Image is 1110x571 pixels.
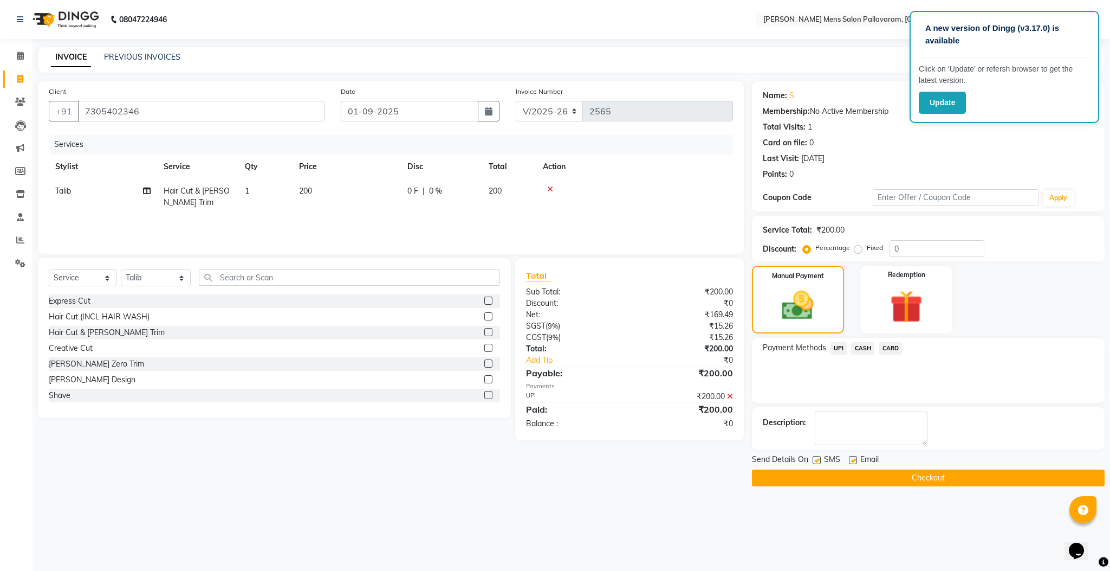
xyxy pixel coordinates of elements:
div: Points: [763,169,787,180]
div: Total Visits: [763,121,806,133]
div: ₹200.00 [629,391,741,402]
span: 9% [548,333,559,342]
div: ₹200.00 [629,367,741,380]
span: UPI [830,342,847,355]
div: Total: [518,343,629,355]
div: Net: [518,309,629,320]
img: _cash.svg [772,287,823,324]
label: Client [49,87,66,97]
div: ₹200.00 [629,403,741,416]
div: ₹0 [629,298,741,309]
div: 0 [789,169,794,180]
div: ₹15.26 [629,320,741,332]
span: Total [526,270,551,281]
th: Disc [401,155,482,179]
img: logo [28,4,102,35]
div: ₹15.26 [629,332,741,343]
img: _gift.svg [880,286,933,327]
a: PREVIOUS INVOICES [104,52,180,62]
div: Services [50,134,741,155]
div: Payments [526,382,732,391]
div: Service Total: [763,224,812,236]
div: No Active Membership [763,106,1094,117]
div: 1 [808,121,812,133]
div: Description: [763,417,806,428]
span: Payment Methods [763,342,826,354]
div: Sub Total: [518,286,629,298]
button: Update [919,92,966,114]
div: Membership: [763,106,810,117]
p: A new version of Dingg (v3.17.0) is available [925,22,1083,47]
div: Shave [49,390,70,401]
input: Enter Offer / Coupon Code [873,189,1038,206]
div: Creative Cut [49,343,93,354]
span: CASH [851,342,874,355]
span: SGST [526,321,546,331]
span: Email [860,454,879,467]
div: Discount: [763,243,796,255]
div: Payable: [518,367,629,380]
span: 1 [245,186,249,196]
span: 0 % [429,185,442,197]
div: Paid: [518,403,629,416]
div: ₹200.00 [629,286,741,298]
a: INVOICE [51,48,91,67]
div: ₹0 [648,355,741,366]
span: Send Details On [752,454,808,467]
div: 0 [809,137,814,149]
div: ( ) [518,332,629,343]
div: ₹169.49 [629,309,741,320]
th: Action [536,155,733,179]
span: 200 [299,186,312,196]
label: Date [341,87,355,97]
button: Checkout [752,470,1105,486]
div: Hair Cut (INCL HAIR WASH) [49,311,150,323]
label: Redemption [888,270,925,280]
div: Coupon Code [763,192,873,203]
span: Hair Cut & [PERSON_NAME] Trim [164,186,230,207]
span: 9% [548,322,558,330]
div: Name: [763,90,787,101]
th: Qty [238,155,293,179]
label: Manual Payment [772,271,824,281]
th: Stylist [49,155,157,179]
div: Discount: [518,298,629,309]
div: [DATE] [801,153,825,164]
button: +91 [49,101,79,121]
label: Invoice Number [516,87,563,97]
div: [PERSON_NAME] Design [49,374,135,386]
div: ₹200.00 [816,224,845,236]
a: Add Tip [518,355,648,366]
div: ₹0 [629,418,741,429]
iframe: chat widget [1064,528,1099,560]
div: UPI [518,391,629,402]
th: Total [482,155,536,179]
span: 200 [489,186,502,196]
div: Last Visit: [763,153,799,164]
label: Fixed [867,243,883,253]
span: 0 F [407,185,418,197]
div: Hair Cut & [PERSON_NAME] Trim [49,327,165,338]
div: Express Cut [49,296,90,307]
b: 08047224946 [119,4,167,35]
span: Talib [55,186,71,196]
div: ( ) [518,320,629,332]
span: CARD [879,342,902,355]
input: Search by Name/Mobile/Email/Code [78,101,324,121]
span: CGST [526,332,546,342]
div: Card on file: [763,137,807,149]
div: Balance : [518,418,629,429]
th: Price [293,155,401,179]
a: S [789,90,794,101]
span: SMS [824,454,840,467]
input: Search or Scan [199,269,500,286]
p: Click on ‘Update’ or refersh browser to get the latest version. [919,63,1090,86]
div: ₹200.00 [629,343,741,355]
label: Percentage [815,243,850,253]
span: | [423,185,425,197]
div: [PERSON_NAME] Zero Trim [49,358,144,370]
th: Service [157,155,238,179]
button: Apply [1043,190,1074,206]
